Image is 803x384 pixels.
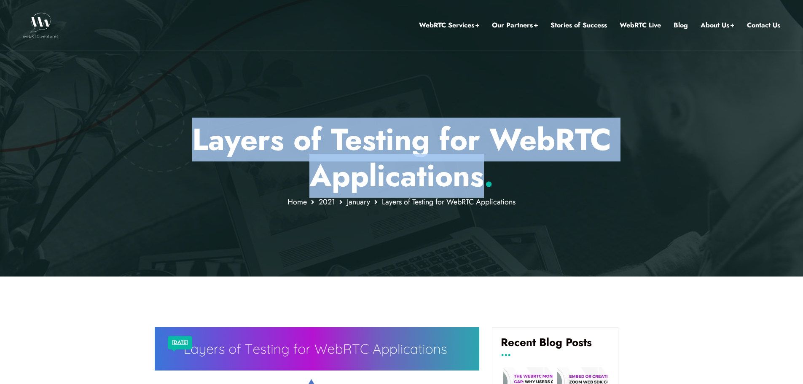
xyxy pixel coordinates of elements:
a: January [347,196,370,207]
img: WebRTC.ventures [23,13,59,38]
a: [DATE] [172,337,188,348]
a: Stories of Success [551,20,607,31]
a: WebRTC Live [620,20,661,31]
h4: Recent Blog Posts [501,336,610,355]
span: Layers of Testing for WebRTC Applications [382,196,516,207]
p: Layers of Testing for WebRTC Applications [155,121,648,194]
a: WebRTC Services [419,20,479,31]
a: Home [287,196,307,207]
a: Contact Us [747,20,780,31]
a: Our Partners [492,20,538,31]
a: Blog [674,20,688,31]
span: . [484,154,494,198]
a: About Us [701,20,734,31]
a: 2021 [319,196,335,207]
